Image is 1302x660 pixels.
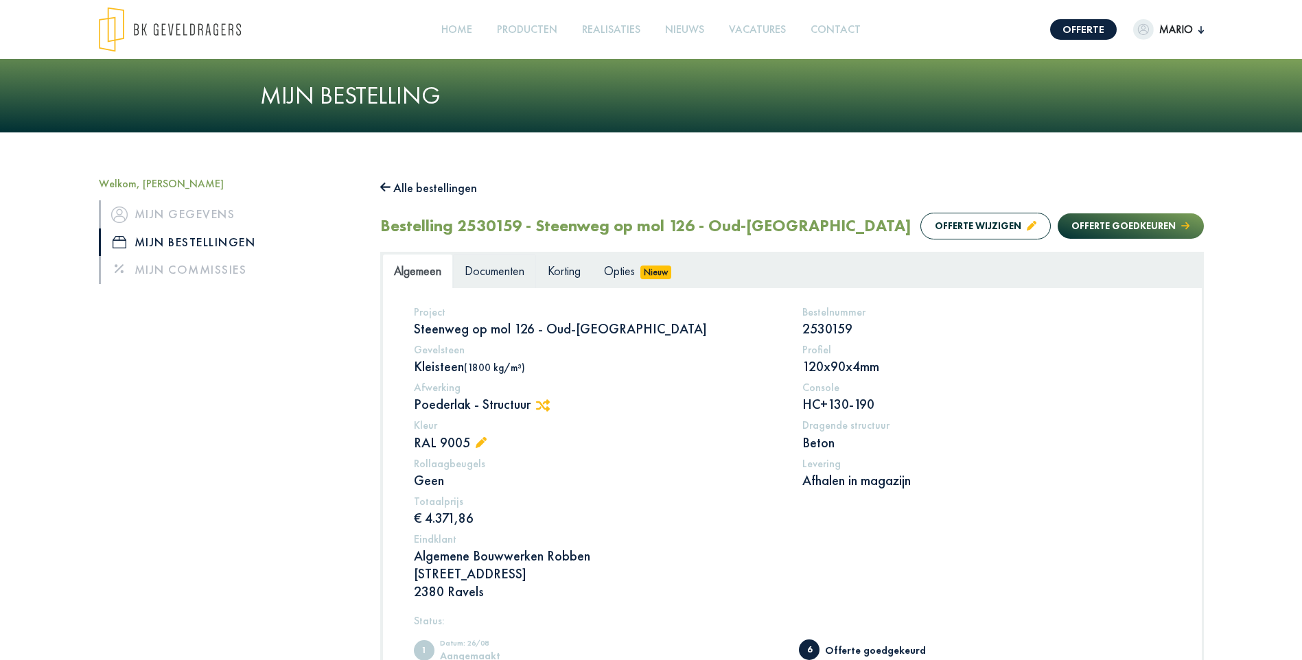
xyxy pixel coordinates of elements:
button: Offerte wijzigen [920,213,1051,239]
div: Datum: 26/08 [440,639,553,650]
span: Korting [548,263,581,279]
p: Algemene Bouwwerken Robben [414,547,1171,600]
h1: Mijn bestelling [260,81,1043,110]
p: Afhalen in magazijn [802,471,1171,489]
h5: Bestelnummer [802,305,1171,318]
h5: Dragende structuur [802,419,1171,432]
h5: Welkom, [PERSON_NAME] [99,177,360,190]
button: Mario [1133,19,1204,40]
a: Realisaties [577,14,646,45]
img: icon [111,207,128,223]
h5: Totaalprijs [414,495,782,508]
p: Poederlak - Structuur [414,395,782,413]
img: logo [99,7,241,52]
span: Algemeen [394,263,441,279]
h5: Profiel [802,343,1171,356]
a: Nieuws [660,14,710,45]
ul: Tabs [382,254,1202,287]
span: Opties [604,263,635,279]
h5: Console [802,381,1171,394]
a: Mijn commissies [99,256,360,283]
p: Steenweg op mol 126 - Oud-[GEOGRAPHIC_DATA] [414,320,782,338]
button: Offerte goedkeuren [1058,213,1203,239]
span: Offerte goedgekeurd [799,639,819,660]
h5: Status: [414,614,1171,627]
h5: Eindklant [414,532,1171,545]
span: (1800 kg/m³) [464,361,525,374]
a: iconMijn gegevens [99,200,360,228]
h5: Gevelsteen [414,343,782,356]
a: Producten [491,14,563,45]
a: Vacatures [723,14,791,45]
button: Alle bestellingen [380,177,478,199]
p: HC+130-190 [802,395,1171,413]
p: € 4.371,86 [414,509,782,527]
a: Home [436,14,478,45]
h5: Project [414,305,782,318]
p: RAL 9005 [414,434,782,451]
div: Offerte goedgekeurd [825,645,938,655]
p: Kleisteen [414,357,782,375]
p: 2530159 [802,320,1171,338]
span: [STREET_ADDRESS] 2380 Ravels [414,565,526,600]
img: icon [113,236,126,248]
span: Nieuw [640,266,672,279]
img: dummypic.png [1133,19,1154,40]
span: Mario [1154,21,1198,38]
span: Documenten [465,263,524,279]
p: Beton [802,434,1171,451]
a: Contact [805,14,866,45]
h5: Rollaagbeugels [414,457,782,470]
p: 120x90x4mm [802,357,1171,375]
h2: Bestelling 2530159 - Steenweg op mol 126 - Oud-[GEOGRAPHIC_DATA] [380,216,911,236]
a: iconMijn bestellingen [99,228,360,256]
p: Geen [414,471,782,489]
h5: Kleur [414,419,782,432]
h5: Afwerking [414,381,782,394]
h5: Levering [802,457,1171,470]
a: Offerte [1050,19,1117,40]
